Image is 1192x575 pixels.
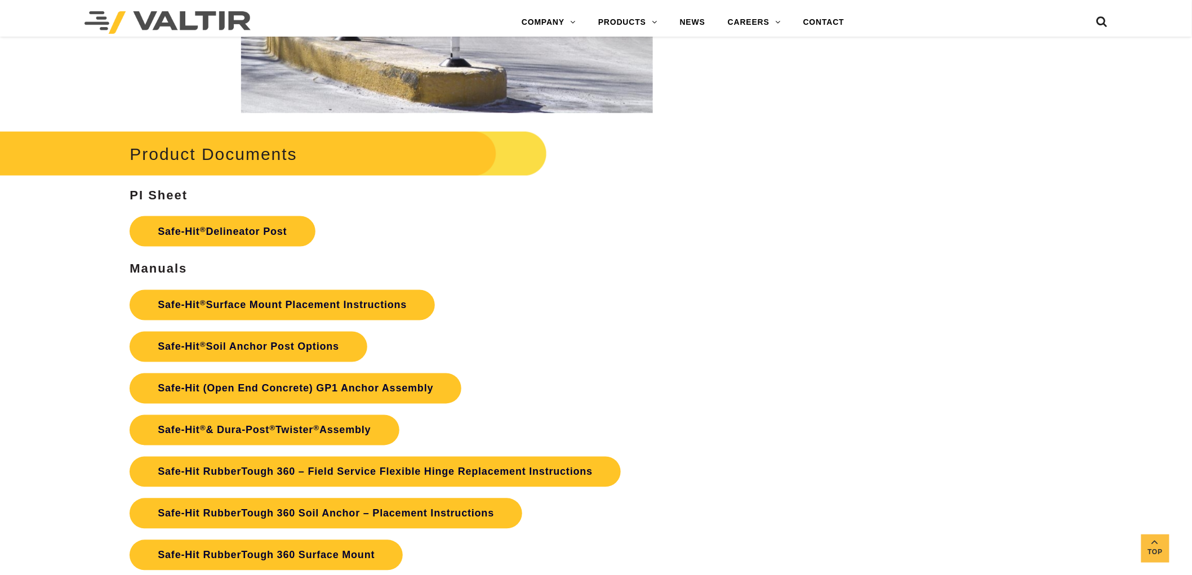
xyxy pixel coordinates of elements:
[200,424,206,433] sup: ®
[130,540,403,570] a: Safe-Hit RubberTough 360 Surface Mount
[130,373,461,404] a: Safe-Hit (Open End Concrete) GP1 Anchor Assembly
[587,11,669,34] a: PRODUCTS
[130,457,621,487] a: Safe-Hit RubberTough 360 – Field Service Flexible Hinge Replacement Instructions
[200,225,206,234] sup: ®
[130,188,188,202] strong: PI Sheet
[200,299,206,307] sup: ®
[84,11,251,34] img: Valtir
[130,216,315,247] a: Safe-Hit®Delineator Post
[200,341,206,349] sup: ®
[130,262,187,276] strong: Manuals
[130,415,399,445] a: Safe-Hit®& Dura-Post®Twister®Assembly
[1141,534,1169,563] a: Top
[130,498,522,529] a: Safe-Hit RubberTough 360 Soil Anchor – Placement Instructions
[130,332,367,362] a: Safe-Hit®Soil Anchor Post Options
[717,11,792,34] a: CAREERS
[669,11,717,34] a: NEWS
[792,11,856,34] a: CONTACT
[313,424,319,433] sup: ®
[269,424,275,433] sup: ®
[130,290,435,320] a: Safe-Hit®Surface Mount Placement Instructions
[510,11,587,34] a: COMPANY
[1141,546,1169,559] span: Top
